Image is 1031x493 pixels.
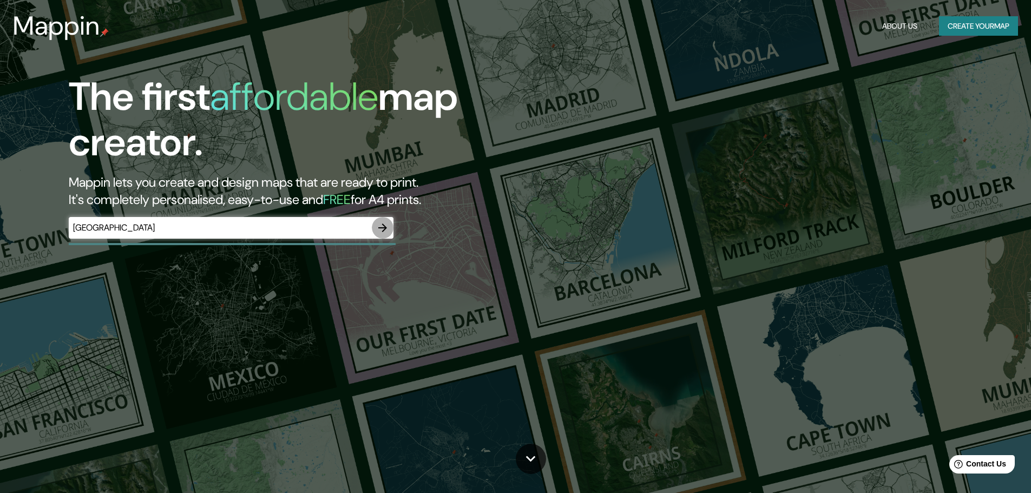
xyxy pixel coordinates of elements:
[878,16,922,36] button: About Us
[935,451,1019,481] iframe: Help widget launcher
[210,71,378,122] h1: affordable
[939,16,1018,36] button: Create yourmap
[69,174,585,208] h2: Mappin lets you create and design maps that are ready to print. It's completely personalised, eas...
[69,221,372,234] input: Choose your favourite place
[323,191,351,208] h5: FREE
[100,28,109,37] img: mappin-pin
[69,74,585,174] h1: The first map creator.
[13,11,100,41] h3: Mappin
